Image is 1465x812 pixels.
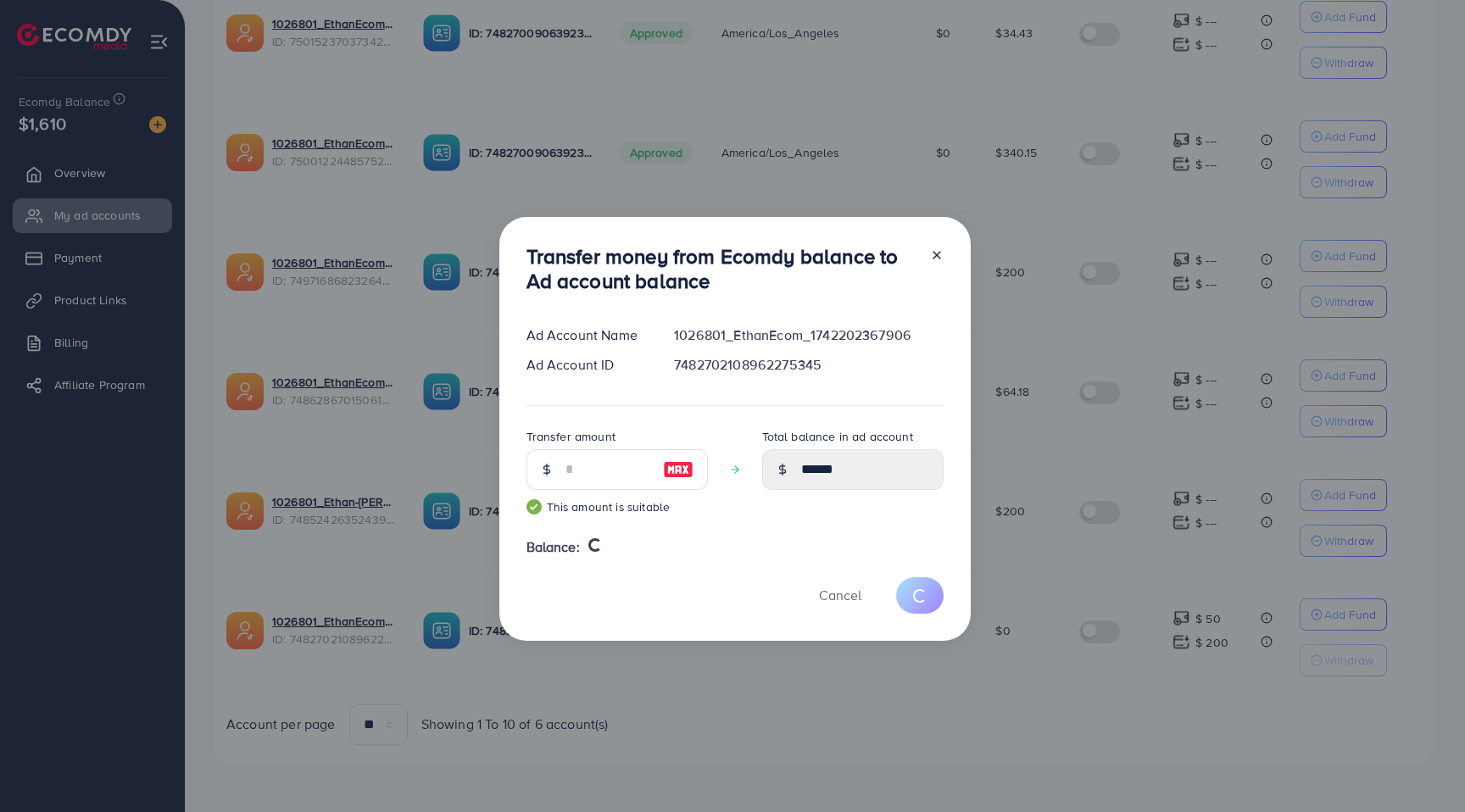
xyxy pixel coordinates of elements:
div: Ad Account Name [513,325,661,345]
img: guide [526,499,542,514]
span: Balance: [526,537,580,557]
img: image [663,459,694,480]
button: Cancel [798,577,883,614]
div: Ad Account ID [513,355,661,375]
iframe: Chat [1393,736,1452,799]
div: 7482702108962275345 [660,355,956,375]
div: 1026801_EthanEcom_1742202367906 [660,325,956,345]
label: Transfer amount [526,428,616,445]
small: This amount is suitable [526,498,708,515]
span: Cancel [819,586,861,604]
label: Total balance in ad account [762,428,913,445]
h3: Transfer money from Ecomdy balance to Ad account balance [526,244,916,293]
